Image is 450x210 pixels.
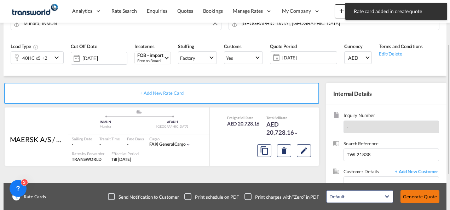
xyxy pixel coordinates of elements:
[337,8,364,13] span: New
[344,51,372,64] md-select: Select Currency: د.إ AEDUnited Arab Emirates Dirham
[226,55,233,61] div: Yes
[233,7,263,14] span: Manage Rates
[329,194,344,199] div: Default
[72,124,139,129] div: Mundra
[157,141,158,147] span: |
[108,193,179,200] md-checkbox: Checkbox No Ink
[137,53,163,58] div: FOB - import
[52,53,63,62] md-icon: icon-chevron-down
[139,120,206,124] div: AEAUH
[11,51,64,64] div: 40HC x5 20FR x1 40OT x1icon-chevron-down
[72,141,92,147] div: -
[72,157,104,163] div: TRANSWORLD
[10,134,63,144] div: MAERSK A/S / TDWC-DUBAI
[134,43,155,49] span: Incoterms
[297,144,311,157] button: Edit
[24,17,218,30] input: Search by Door/Port
[11,43,39,49] span: Load Type
[33,44,39,50] md-icon: icon-information-outline
[135,110,143,113] md-icon: assets/icons/custom/ship-fill.svg
[119,194,179,200] div: Send Notification to Customer
[326,83,446,105] div: Internal Details
[344,148,439,161] input: Enter search reference
[344,168,391,176] span: Customer Details
[227,115,260,120] div: Freight Rate
[147,8,167,14] span: Enquiries
[127,136,144,141] div: Free Days
[255,194,319,200] div: Print charges with “Zero” in PDF
[344,43,363,49] span: Currency
[266,115,302,120] div: Total Rate
[275,116,280,120] span: Sell
[281,53,337,63] span: [DATE]
[180,55,195,61] div: Factory
[99,141,120,147] div: -
[184,193,239,200] md-checkbox: Checkbox No Ink
[244,193,319,200] md-checkbox: Checkbox No Ink
[177,8,193,14] span: Quotes
[224,43,242,49] span: Customs
[149,136,191,141] div: Cargo
[240,116,246,120] span: Sell
[195,194,239,200] div: Print schedule on PDF
[178,43,194,49] span: Stuffing
[400,190,439,203] button: Generate Quote
[335,4,367,18] button: icon-plus 400-fgNewicon-chevron-down
[344,140,439,148] span: Search Reference
[277,144,291,157] button: Delete
[139,124,206,129] div: [GEOGRAPHIC_DATA]
[260,146,269,155] md-icon: assets/icons/custom/copyQuote.svg
[111,157,131,162] span: Till [DATE]
[294,131,299,136] md-icon: icon-chevron-down
[111,157,131,163] div: Till 30 Sep 2025
[72,157,102,162] span: TRANSWORLD
[337,6,346,15] md-icon: icon-plus 400-fg
[391,168,439,176] span: + Add New Customer
[127,141,128,147] div: -
[270,53,279,62] md-icon: icon-calendar
[134,52,171,64] md-select: Select Incoterms: FOB - import Free on Board
[111,8,137,14] span: Rate Search
[12,193,20,200] span: 1
[4,83,319,104] div: + Add New Rate Card
[347,177,439,193] input: Enter Customer Details
[137,58,163,63] div: Free on Board
[282,7,311,14] span: My Company
[348,54,364,62] span: AED
[99,136,120,141] div: Transit Time
[140,90,183,96] span: + Add New Rate Card
[178,51,217,64] md-select: Select Stuffing: Factory
[72,7,92,14] span: Analytics
[186,142,191,147] md-icon: icon-chevron-down
[149,141,160,147] span: FAK
[149,141,186,147] div: general cargo
[347,124,348,130] span: -
[229,17,439,30] md-input-container: Abu Dhabi, AEAUH
[270,43,297,49] span: Quote Period
[11,3,58,19] img: f753ae806dec11f0841701cdfdf085c0.png
[72,151,104,156] div: Rates by Forwarder
[227,120,260,127] div: AED 20,728.16
[257,144,271,157] button: Copy
[22,53,47,63] div: 40HC x5 20FR x1 40OT x1
[210,18,220,28] button: Clear Input
[266,120,302,137] div: AED 20,728.16
[242,17,435,30] input: Search by Door/Port
[352,8,441,15] span: Rate card added in create quote
[379,50,423,57] div: Edit/Delete
[72,120,139,124] div: INMUN
[71,43,97,49] span: Cut Off Date
[82,56,127,61] input: Select
[344,112,439,120] span: Inquiry Number
[282,54,335,61] span: [DATE]
[11,17,221,30] md-input-container: Mundra, INMUN
[379,43,423,49] span: Terms and Conditions
[20,193,46,200] span: Rate Cards
[72,136,92,141] div: Sailing Date
[111,151,138,156] div: Effective Period
[203,8,223,14] span: Bookings
[224,51,263,64] md-select: Select Customs: Yes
